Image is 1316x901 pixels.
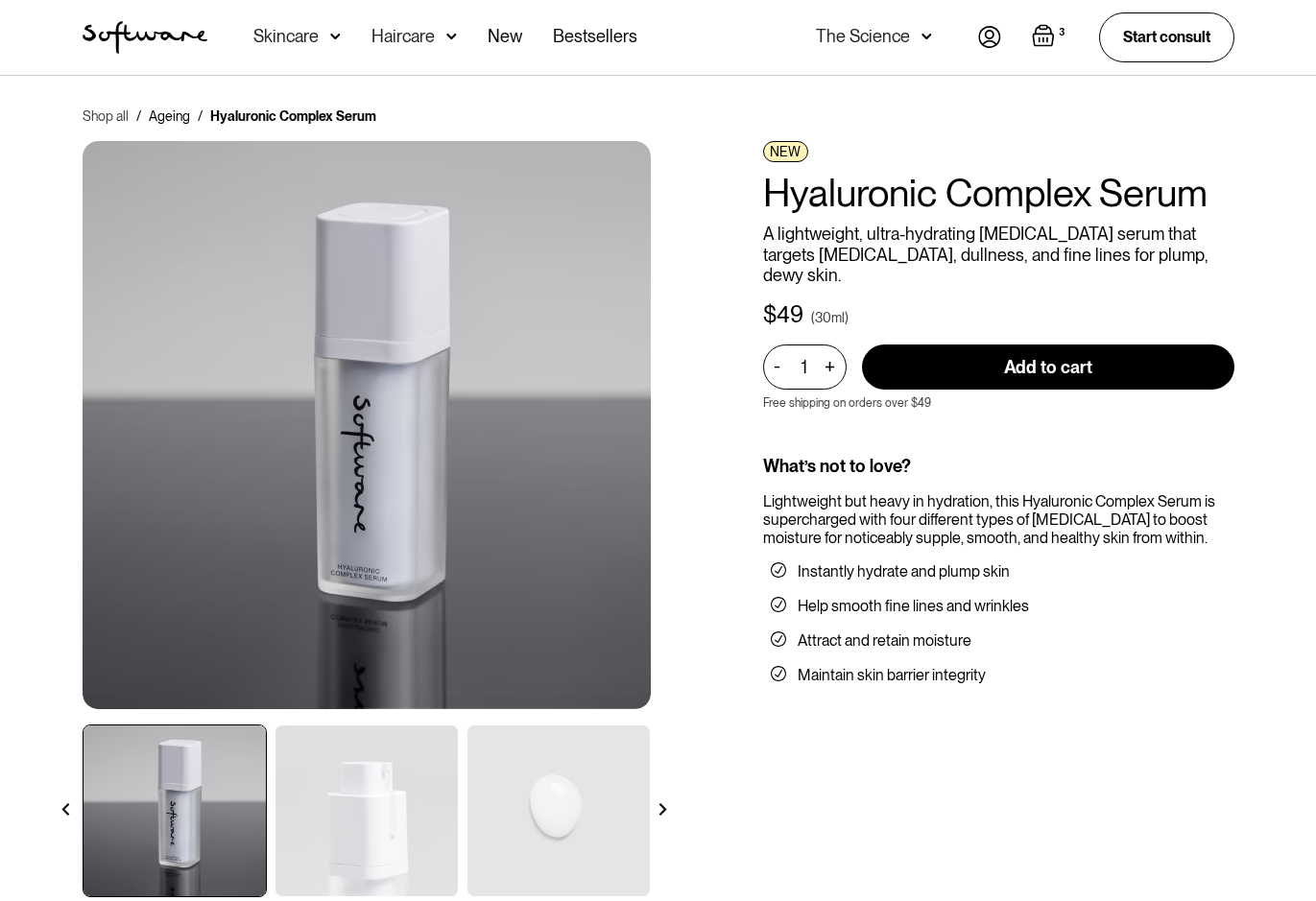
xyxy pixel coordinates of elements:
img: arrow down [446,27,457,46]
a: Start consult [1099,12,1234,61]
img: arrow left [60,803,72,816]
input: Add to cart [862,344,1234,390]
div: NEW [763,141,808,162]
img: Software Logo [83,21,207,54]
div: / [136,107,141,126]
div: The Science [816,27,910,46]
img: arrow down [921,27,932,46]
a: home [83,21,207,54]
div: + [820,356,841,378]
p: Free shipping on orders over $49 [763,396,931,410]
a: Open cart containing 3 items [1032,24,1068,51]
h1: Hyaluronic Complex Serum [763,170,1234,216]
li: Instantly hydrate and plump skin [771,562,1227,581]
div: What’s not to love? [763,456,1234,477]
div: / [198,107,203,126]
div: Haircare [371,27,435,46]
div: - [774,356,786,377]
li: Attract and retain moisture [771,631,1227,651]
a: Ageing [149,107,190,126]
p: A lightweight, ultra-hydrating [MEDICAL_DATA] serum that targets [MEDICAL_DATA], dullness, and fi... [763,224,1234,286]
img: arrow right [657,803,669,816]
li: Maintain skin barrier integrity [771,666,1227,685]
div: 3 [1055,24,1068,41]
a: Shop all [83,107,129,126]
div: Hyaluronic Complex Serum [210,107,376,126]
div: Skincare [253,27,319,46]
div: Lightweight but heavy in hydration, this Hyaluronic Complex Serum is supercharged with four diffe... [763,492,1234,548]
div: (30ml) [811,308,849,327]
div: 49 [777,301,803,329]
div: $ [763,301,777,329]
img: arrow down [330,27,341,46]
li: Help smooth fine lines and wrinkles [771,597,1227,616]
